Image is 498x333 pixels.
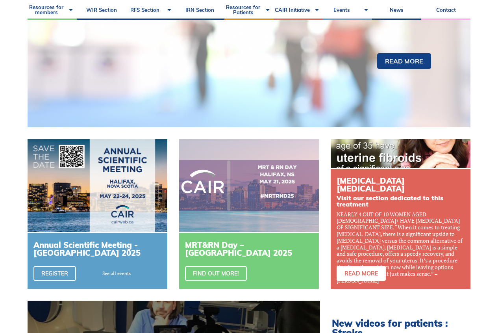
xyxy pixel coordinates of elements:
p: NEARLY 4 OUT OF 10 WOMEN AGED [DEMOGRAPHIC_DATA]+ HAVE [MEDICAL_DATA] OF SIGNIFICANT SIZE. “When ... [337,211,465,284]
h3: MRT&RN Day – [GEOGRAPHIC_DATA] 2025 [185,241,313,257]
a: See all events [102,271,131,276]
a: Register [33,266,76,281]
a: Read more [337,266,386,281]
a: Read more [377,53,431,69]
h3: [MEDICAL_DATA] [MEDICAL_DATA] [337,177,465,193]
h3: Annual Scientific Meeting - [GEOGRAPHIC_DATA] 2025 [33,241,161,257]
h3: Visit our section dedicated to this treatment [337,195,465,207]
a: Find out more! [185,266,247,281]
